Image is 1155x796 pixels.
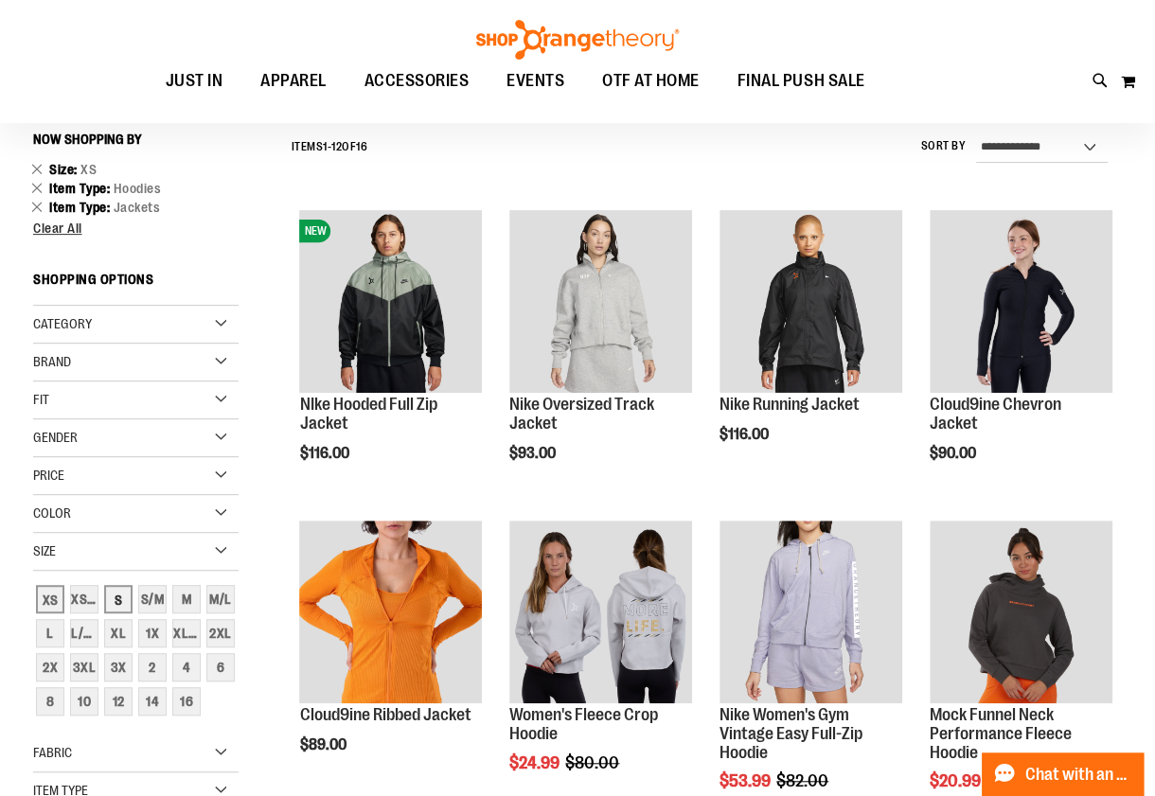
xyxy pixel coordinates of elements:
a: NIke Hooded Full Zip JacketNEW [299,210,482,396]
div: 2 [138,653,167,681]
span: FINAL PUSH SALE [737,60,865,102]
div: XS [36,585,64,613]
a: 1X [135,616,169,650]
div: product [290,201,491,510]
a: XL [101,616,135,650]
a: Nike Oversized Track Jacket [509,210,692,396]
a: Nike Women's Gym Vintage Easy Full-Zip Hoodie [720,705,862,762]
span: Item Type [49,200,114,215]
a: XS [33,582,67,616]
a: 3XL [67,650,101,684]
a: Product image for Womens Fleece Crop Hoodie [509,521,692,706]
a: 8 [33,684,67,718]
span: $116.00 [299,445,351,462]
span: 1 [323,140,328,153]
a: L/XL [67,616,101,650]
img: Nike Running Jacket [720,210,902,393]
div: 4 [172,653,201,681]
a: 3X [101,650,135,684]
span: Clear All [33,221,82,236]
span: Hoodies [114,181,162,196]
a: M/L [204,582,238,616]
a: Cloud9ine Chevron Jacket [930,395,1061,433]
span: $24.99 [509,753,562,772]
a: 2X [33,650,67,684]
div: 2XL [206,619,235,647]
img: Product image for Womens Fleece Crop Hoodie [509,521,692,703]
a: OTF AT HOME [583,60,719,103]
span: Size [49,162,80,177]
a: Cloud9ine Chevron Jacket [930,210,1112,396]
a: ACCESSORIES [346,60,489,103]
span: Category [33,316,92,331]
a: Cloud9ine Ribbed Jacket [299,705,471,724]
a: JUST IN [147,60,242,103]
a: Mock Funnel Neck Performance Fleece Hoodie [930,705,1072,762]
span: $116.00 [720,426,772,443]
span: Size [33,543,56,558]
a: 16 [169,684,204,718]
h2: Items - of [292,133,368,162]
span: Fabric [33,745,72,760]
span: ACCESSORIES [364,60,470,102]
img: Product image for Mock Funnel Neck Performance Fleece Hoodie [930,521,1112,703]
a: L [33,616,67,650]
div: L [36,619,64,647]
div: 3XL [70,653,98,681]
div: product [500,201,702,510]
a: Cloud9ine Ribbed Jacket [299,521,482,706]
a: NIke Hooded Full Zip Jacket [299,395,436,433]
a: Nike Running Jacket [720,395,860,414]
span: $20.99 [930,771,984,790]
span: Fit [33,392,49,407]
a: S/M [135,582,169,616]
div: 6 [206,653,235,681]
button: Now Shopping by [33,123,151,155]
a: 14 [135,684,169,718]
a: S [101,582,135,616]
a: 10 [67,684,101,718]
span: APPAREL [260,60,327,102]
span: $82.00 [776,771,831,790]
div: XL/2XL [172,619,201,647]
div: S [104,585,133,613]
button: Chat with an Expert [982,752,1145,796]
a: Women's Fleece Crop Hoodie [509,705,658,743]
span: Color [33,505,71,521]
img: Product image for Nike Gym Vintage Easy Full Zip Hoodie [720,521,902,703]
img: Cloud9ine Chevron Jacket [930,210,1112,393]
a: Product image for Mock Funnel Neck Performance Fleece Hoodie [930,521,1112,706]
span: EVENTS [506,60,564,102]
a: 12 [101,684,135,718]
span: Gender [33,430,78,445]
div: 12 [104,687,133,716]
a: Nike Oversized Track Jacket [509,395,654,433]
span: $93.00 [509,445,559,462]
a: 6 [204,650,238,684]
div: L/XL [70,619,98,647]
div: product [710,201,912,491]
div: XL [104,619,133,647]
a: M [169,582,204,616]
span: Chat with an Expert [1025,766,1132,784]
span: Brand [33,354,71,369]
a: FINAL PUSH SALE [719,60,884,103]
span: OTF AT HOME [602,60,700,102]
span: $90.00 [930,445,979,462]
a: 2 [135,650,169,684]
span: Jackets [114,200,161,215]
a: XS/S [67,582,101,616]
span: NEW [299,220,330,242]
a: 4 [169,650,204,684]
div: 2X [36,653,64,681]
span: XS [80,162,97,177]
img: NIke Hooded Full Zip Jacket [299,210,482,393]
a: EVENTS [488,60,583,103]
img: Shop Orangetheory [473,20,682,60]
a: XL/2XL [169,616,204,650]
span: 16 [356,140,367,153]
label: Sort By [921,138,967,154]
span: JUST IN [166,60,223,102]
div: 14 [138,687,167,716]
span: $53.99 [720,771,773,790]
